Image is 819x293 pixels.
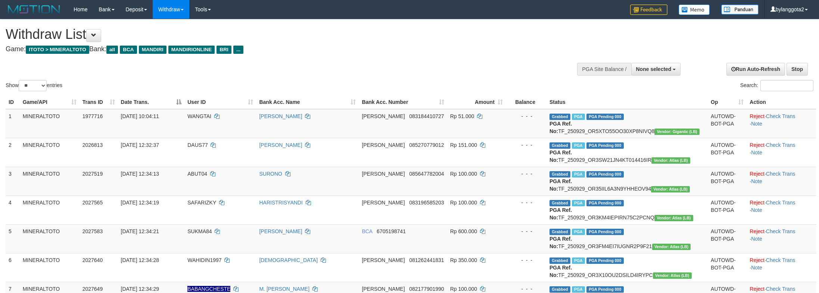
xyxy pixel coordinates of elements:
[362,113,405,119] span: [PERSON_NAME]
[766,286,795,292] a: Check Trans
[121,171,159,177] span: [DATE] 12:34:13
[750,113,764,119] a: Reject
[362,200,405,206] span: [PERSON_NAME]
[187,228,212,234] span: SUKMA84
[747,224,816,253] td: · ·
[187,286,230,292] span: Nama rekening ada tanda titik/strip, harap diedit
[747,167,816,195] td: · ·
[362,171,405,177] span: [PERSON_NAME]
[6,27,539,42] h1: Withdraw List
[80,95,118,109] th: Trans ID: activate to sort column ascending
[747,195,816,224] td: · ·
[549,229,570,235] span: Grabbed
[751,178,762,184] a: Note
[750,171,764,177] a: Reject
[766,257,795,263] a: Check Trans
[549,236,572,249] b: PGA Ref. No:
[168,46,215,54] span: MANDIRIONLINE
[447,95,506,109] th: Amount: activate to sort column ascending
[549,207,572,220] b: PGA Ref. No:
[187,142,208,148] span: DAUS77
[409,171,444,177] span: Copy 085647782004 to clipboard
[82,171,103,177] span: 2027519
[506,95,546,109] th: Balance
[509,285,544,293] div: - - -
[630,4,667,15] img: Feedback.jpg
[750,228,764,234] a: Reject
[549,142,570,149] span: Grabbed
[82,228,103,234] span: 2027583
[6,195,20,224] td: 4
[766,142,795,148] a: Check Trans
[760,80,813,91] input: Search:
[750,257,764,263] a: Reject
[631,63,681,75] button: None selected
[362,257,405,263] span: [PERSON_NAME]
[751,149,762,155] a: Note
[586,257,624,264] span: PGA Pending
[409,200,444,206] span: Copy 083196585203 to clipboard
[787,63,808,75] a: Stop
[450,286,477,292] span: Rp 100.000
[187,113,211,119] span: WANGTAI
[708,253,747,282] td: AUTOWD-BOT-PGA
[708,95,747,109] th: Op: activate to sort column ascending
[259,286,309,292] a: M. [PERSON_NAME]
[546,109,708,138] td: TF_250929_OR5XTO55OO30XP8NIVQ8
[751,121,762,127] a: Note
[572,114,585,120] span: Marked by bylanggota2
[26,46,89,54] span: ITOTO > MINERALTOTO
[546,253,708,282] td: TF_250929_OR3X10OU2DSILD4IRYPC
[121,257,159,263] span: [DATE] 12:34:28
[572,171,585,178] span: Marked by bylanggota2
[450,171,477,177] span: Rp 100.000
[509,141,544,149] div: - - -
[82,113,103,119] span: 1977716
[377,228,406,234] span: Copy 6705198741 to clipboard
[450,113,474,119] span: Rp 51.000
[750,142,764,148] a: Reject
[362,142,405,148] span: [PERSON_NAME]
[450,200,477,206] span: Rp 100.000
[509,170,544,178] div: - - -
[20,224,80,253] td: MINERALTOTO
[549,149,572,163] b: PGA Ref. No:
[750,200,764,206] a: Reject
[651,186,690,192] span: Vendor URL: https://dashboard.q2checkout.com/secure
[654,215,693,221] span: Vendor URL: https://dashboard.q2checkout.com/secure
[766,171,795,177] a: Check Trans
[121,228,159,234] span: [DATE] 12:34:21
[636,66,672,72] span: None selected
[549,114,570,120] span: Grabbed
[450,142,477,148] span: Rp 151.000
[6,167,20,195] td: 3
[546,95,708,109] th: Status
[6,224,20,253] td: 5
[708,138,747,167] td: AUTOWD-BOT-PGA
[82,200,103,206] span: 2027565
[751,207,762,213] a: Note
[217,46,231,54] span: BRI
[19,80,47,91] select: Showentries
[259,228,302,234] a: [PERSON_NAME]
[651,157,690,164] span: Vendor URL: https://dashboard.q2checkout.com/secure
[549,257,570,264] span: Grabbed
[679,4,710,15] img: Button%20Memo.svg
[721,4,759,15] img: panduan.png
[652,244,691,250] span: Vendor URL: https://dashboard.q2checkout.com/secure
[120,46,137,54] span: BCA
[187,257,221,263] span: WAHIDIN1997
[549,178,572,192] b: PGA Ref. No:
[549,200,570,206] span: Grabbed
[740,80,813,91] label: Search:
[766,228,795,234] a: Check Trans
[256,95,359,109] th: Bank Acc. Name: activate to sort column ascending
[409,257,444,263] span: Copy 081262441831 to clipboard
[259,142,302,148] a: [PERSON_NAME]
[654,129,700,135] span: Vendor URL: https://dashboard.q2checkout.com/secure
[747,253,816,282] td: · ·
[82,257,103,263] span: 2027640
[20,95,80,109] th: Game/API: activate to sort column ascending
[747,138,816,167] td: · ·
[549,121,572,134] b: PGA Ref. No:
